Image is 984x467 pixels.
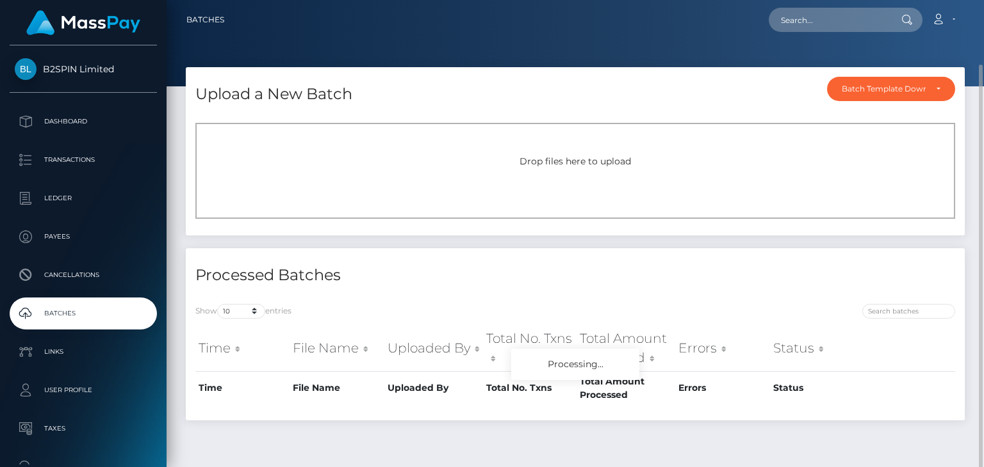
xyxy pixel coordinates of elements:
th: Total Amount Processed [577,326,675,371]
button: Batch Template Download [827,77,955,101]
input: Search... [769,8,889,32]
h4: Upload a New Batch [195,83,352,106]
th: Uploaded By [384,326,482,371]
img: MassPay Logo [26,10,140,35]
p: Links [15,342,152,361]
label: Show entries [195,304,291,319]
th: Time [195,326,290,371]
span: Drop files here to upload [520,155,631,167]
th: File Name [290,326,385,371]
div: Batch Template Download [842,84,926,94]
th: Time [195,371,290,405]
p: Payees [15,227,152,246]
a: Ledger [10,182,157,214]
input: Search batches [862,304,955,319]
img: B2SPIN Limited [15,58,37,80]
p: Batches [15,304,152,323]
th: Total No. Txns [483,371,577,405]
h4: Processed Batches [195,264,566,287]
div: Processing... [511,349,639,380]
th: Total Amount Processed [577,371,675,405]
a: Batches [10,297,157,329]
p: User Profile [15,381,152,400]
th: Errors [675,326,770,371]
p: Dashboard [15,112,152,131]
p: Transactions [15,150,152,170]
a: Cancellations [10,259,157,291]
a: Batches [186,6,224,33]
p: Taxes [15,419,152,438]
a: Dashboard [10,106,157,138]
p: Cancellations [15,265,152,285]
a: Payees [10,221,157,253]
a: Transactions [10,144,157,176]
th: Uploaded By [384,371,482,405]
select: Showentries [217,304,265,319]
a: Links [10,336,157,368]
th: Status [770,371,865,405]
th: File Name [290,371,385,405]
p: Ledger [15,189,152,208]
th: Status [770,326,865,371]
th: Total No. Txns [483,326,577,371]
a: Taxes [10,413,157,445]
span: B2SPIN Limited [10,63,157,75]
th: Errors [675,371,770,405]
a: User Profile [10,374,157,406]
